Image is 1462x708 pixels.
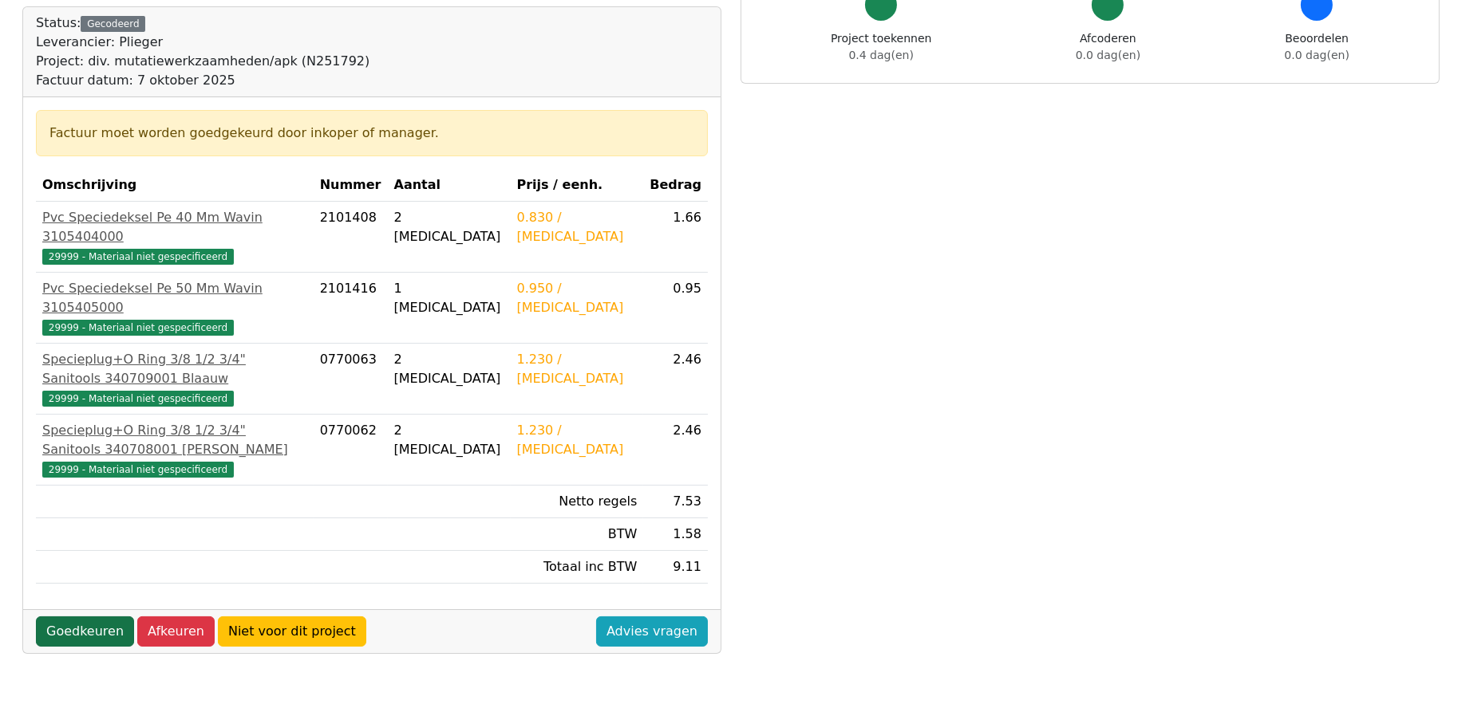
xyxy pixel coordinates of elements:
[643,344,708,415] td: 2.46
[36,616,134,647] a: Goedkeuren
[1076,49,1140,61] span: 0.0 dag(en)
[643,486,708,518] td: 7.53
[517,208,638,246] div: 0.830 / [MEDICAL_DATA]
[81,16,145,32] div: Gecodeerd
[42,279,307,336] a: Pvc Speciedeksel Pe 50 Mm Wavin 310540500029999 - Materiaal niet gespecificeerd
[42,421,307,459] div: Specieplug+O Ring 3/8 1/2 3/4" Sanitools 340708001 [PERSON_NAME]
[42,208,307,246] div: Pvc Speciedeksel Pe 40 Mm Wavin 3105404000
[314,273,388,344] td: 2101416
[42,279,307,317] div: Pvc Speciedeksel Pe 50 Mm Wavin 3105405000
[388,169,511,202] th: Aantal
[36,52,369,71] div: Project: div. mutatiewerkzaamheden/apk (N251792)
[1076,30,1140,64] div: Afcoderen
[643,202,708,273] td: 1.66
[394,208,504,246] div: 2 [MEDICAL_DATA]
[42,462,234,478] span: 29999 - Materiaal niet gespecificeerd
[218,616,366,647] a: Niet voor dit project
[511,169,644,202] th: Prijs / eenh.
[849,49,914,61] span: 0.4 dag(en)
[1285,30,1349,64] div: Beoordelen
[42,249,234,265] span: 29999 - Materiaal niet gespecificeerd
[42,350,307,407] a: Specieplug+O Ring 3/8 1/2 3/4" Sanitools 340709001 Blaauw29999 - Materiaal niet gespecificeerd
[49,124,694,143] div: Factuur moet worden goedgekeurd door inkoper of manager.
[643,169,708,202] th: Bedrag
[596,616,708,647] a: Advies vragen
[511,486,644,518] td: Netto regels
[511,518,644,551] td: BTW
[643,551,708,584] td: 9.11
[831,30,931,64] div: Project toekennen
[314,169,388,202] th: Nummer
[42,421,307,478] a: Specieplug+O Ring 3/8 1/2 3/4" Sanitools 340708001 [PERSON_NAME]29999 - Materiaal niet gespecific...
[394,421,504,459] div: 2 [MEDICAL_DATA]
[643,518,708,551] td: 1.58
[36,71,369,90] div: Factuur datum: 7 oktober 2025
[517,350,638,388] div: 1.230 / [MEDICAL_DATA]
[394,279,504,317] div: 1 [MEDICAL_DATA]
[36,169,314,202] th: Omschrijving
[36,14,369,90] div: Status:
[643,415,708,486] td: 2.46
[314,202,388,273] td: 2101408
[517,279,638,317] div: 0.950 / [MEDICAL_DATA]
[36,33,369,52] div: Leverancier: Plieger
[137,616,215,647] a: Afkeuren
[314,344,388,415] td: 0770063
[511,551,644,584] td: Totaal inc BTW
[42,391,234,407] span: 29999 - Materiaal niet gespecificeerd
[517,421,638,459] div: 1.230 / [MEDICAL_DATA]
[643,273,708,344] td: 0.95
[42,208,307,265] a: Pvc Speciedeksel Pe 40 Mm Wavin 310540400029999 - Materiaal niet gespecificeerd
[1285,49,1349,61] span: 0.0 dag(en)
[42,320,234,336] span: 29999 - Materiaal niet gespecificeerd
[314,415,388,486] td: 0770062
[42,350,307,388] div: Specieplug+O Ring 3/8 1/2 3/4" Sanitools 340709001 Blaauw
[394,350,504,388] div: 2 [MEDICAL_DATA]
